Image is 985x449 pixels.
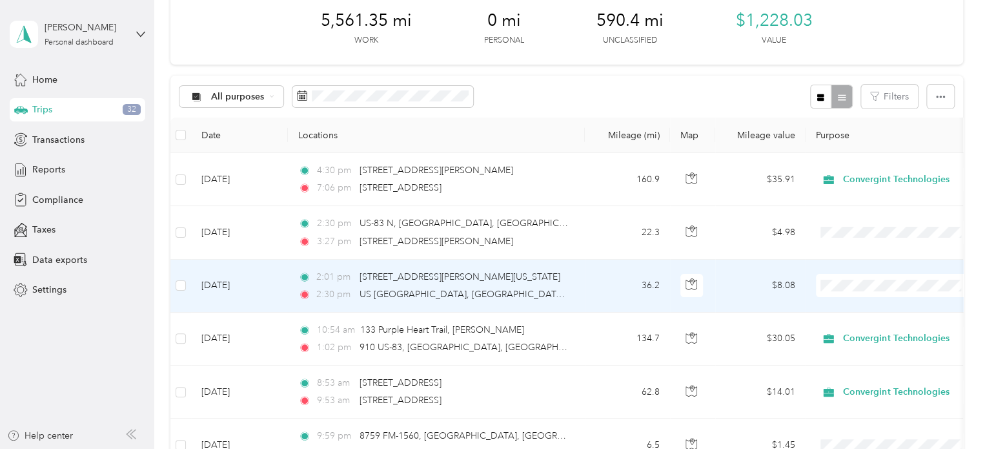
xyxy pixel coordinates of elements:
th: Date [191,118,288,153]
p: Work [354,35,378,47]
span: [STREET_ADDRESS][PERSON_NAME] [360,236,513,247]
span: All purposes [211,92,265,101]
td: 36.2 [585,260,670,313]
p: Personal [484,35,524,47]
span: Settings [32,283,66,297]
th: Map [670,118,715,153]
td: 160.9 [585,153,670,206]
span: US-83 N, [GEOGRAPHIC_DATA], [GEOGRAPHIC_DATA] [360,218,590,229]
span: 3:27 pm [316,235,353,249]
td: 134.7 [585,313,670,366]
span: Taxes [32,223,56,236]
td: 62.8 [585,366,670,419]
div: [PERSON_NAME] [45,21,125,34]
span: Home [32,73,57,87]
span: 1:02 pm [316,340,353,355]
th: Mileage (mi) [585,118,670,153]
span: Transactions [32,133,85,147]
span: 590.4 mi [596,10,664,31]
span: 2:30 pm [316,216,353,231]
td: [DATE] [191,153,288,206]
span: 4:30 pm [316,163,353,178]
span: [STREET_ADDRESS] [360,395,442,406]
span: Convergint Technologies [843,331,961,346]
span: 2:30 pm [316,287,353,302]
button: Help center [7,429,73,443]
span: Trips [32,103,52,116]
iframe: Everlance-gr Chat Button Frame [913,377,985,449]
span: 7:06 pm [316,181,353,195]
td: [DATE] [191,313,288,366]
span: $1,228.03 [736,10,813,31]
th: Mileage value [715,118,806,153]
td: $30.05 [715,313,806,366]
span: 8:53 am [316,376,353,390]
td: $14.01 [715,366,806,419]
td: $4.98 [715,206,806,259]
span: 9:59 pm [316,429,353,443]
span: 9:53 am [316,393,353,408]
td: [DATE] [191,206,288,259]
td: [DATE] [191,366,288,419]
span: 0 mi [487,10,521,31]
span: Convergint Technologies [843,172,961,187]
span: [STREET_ADDRESS] [360,377,442,388]
span: 910 US-83, [GEOGRAPHIC_DATA], [GEOGRAPHIC_DATA] [360,342,598,353]
td: $35.91 [715,153,806,206]
td: $8.08 [715,260,806,313]
span: Compliance [32,193,83,207]
span: 10:54 am [316,323,354,337]
div: Personal dashboard [45,39,114,47]
span: 32 [123,104,141,116]
span: [STREET_ADDRESS][PERSON_NAME][US_STATE] [360,271,560,282]
td: 22.3 [585,206,670,259]
th: Locations [288,118,585,153]
p: Value [762,35,786,47]
button: Filters [861,85,918,109]
span: 133 Purple Heart Trail, [PERSON_NAME] [360,324,524,335]
span: 5,561.35 mi [321,10,412,31]
span: [STREET_ADDRESS][PERSON_NAME] [360,165,513,176]
span: Data exports [32,253,87,267]
td: [DATE] [191,260,288,313]
span: [STREET_ADDRESS] [360,182,442,193]
p: Unclassified [603,35,657,47]
span: US [GEOGRAPHIC_DATA], [GEOGRAPHIC_DATA], [US_STATE], 78046, [GEOGRAPHIC_DATA] [360,289,746,300]
span: Convergint Technologies [843,385,961,399]
span: 2:01 pm [316,270,353,284]
span: 8759 FM-1560, [GEOGRAPHIC_DATA], [GEOGRAPHIC_DATA], [GEOGRAPHIC_DATA] [360,430,713,441]
span: Reports [32,163,65,176]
